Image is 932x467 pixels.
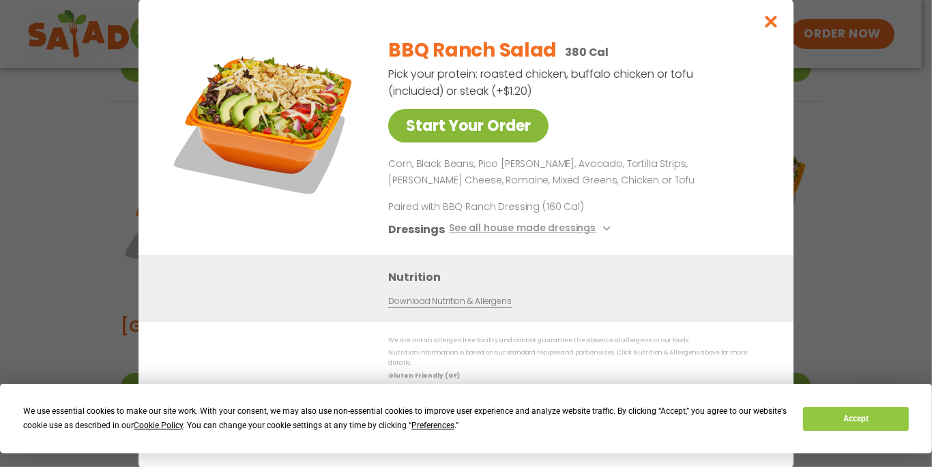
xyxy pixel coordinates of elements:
p: 380 Cal [565,44,609,61]
button: See all house made dressings [449,220,615,237]
img: Featured product photo for BBQ Ranch Salad [169,26,360,217]
span: Preferences [411,421,454,430]
a: Start Your Order [388,109,549,142]
p: Pick your protein: roasted chicken, buffalo chicken or tofu (included) or steak (+$1.20) [388,65,695,100]
p: Paired with BBQ Ranch Dressing (160 Cal) [388,199,641,213]
p: Nutrition information is based on our standard recipes and portion sizes. Click Nutrition & Aller... [388,348,766,369]
span: Cookie Policy [134,421,183,430]
h2: BBQ Ranch Salad [388,36,557,65]
a: Download Nutrition & Allergens [388,295,511,307]
div: We use essential cookies to make our site work. With your consent, we may also use non-essential ... [23,404,787,433]
p: While our menu includes ingredients that are made without gluten, our restaurants are not gluten ... [388,383,766,404]
button: Accept [803,407,908,431]
p: Corn, Black Beans, Pico [PERSON_NAME], Avocado, Tortilla Strips, [PERSON_NAME] Cheese, Romaine, M... [388,156,761,189]
h3: Dressings [388,220,445,237]
p: We are not an allergen free facility and cannot guarantee the absence of allergens in our foods. [388,335,766,346]
strong: Gluten Friendly (GF) [388,371,459,379]
h3: Nutrition [388,268,773,285]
